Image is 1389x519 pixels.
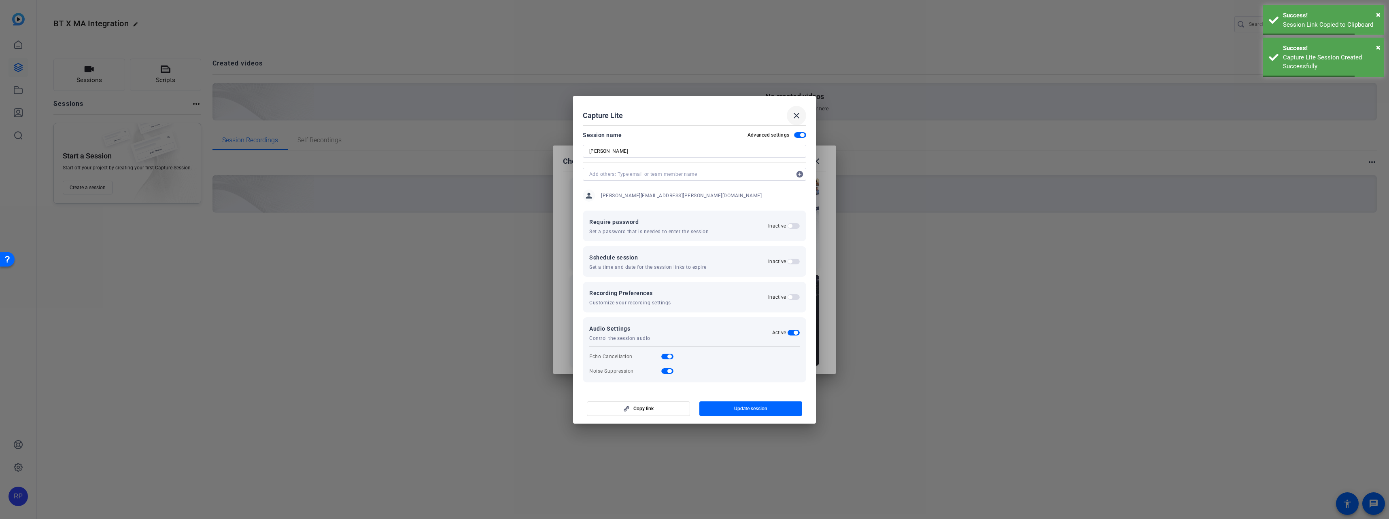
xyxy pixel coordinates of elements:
span: Schedule session [589,253,707,262]
span: Set a time and date for the session links to expire [589,264,707,270]
span: × [1376,42,1381,52]
button: Add [793,168,806,181]
span: Customize your recording settings [589,300,671,306]
div: Noise Suppression [589,368,634,374]
span: Recording Preferences [589,288,671,298]
mat-icon: close [792,111,801,120]
h2: Inactive [768,223,786,229]
mat-icon: add_circle [793,168,806,181]
div: Capture Lite [583,106,806,125]
div: Capture Lite Session Created Successfully [1283,53,1378,71]
span: Control the session audio [589,335,650,342]
div: Echo Cancellation [589,353,633,360]
button: Copy link [587,401,690,416]
button: Close [1376,8,1381,21]
button: Close [1376,41,1381,53]
h2: Inactive [768,258,786,265]
mat-icon: person [583,190,595,202]
span: Copy link [633,405,654,412]
h2: Inactive [768,294,786,300]
div: Success! [1283,11,1378,20]
div: Session name [583,130,622,140]
span: Set a password that is needed to enter the session [589,228,709,235]
span: × [1376,10,1381,19]
span: Audio Settings [589,324,650,333]
input: Enter Session Name [589,146,800,156]
div: Success! [1283,44,1378,53]
button: Update session [699,401,803,416]
h2: Active [772,329,786,336]
h2: Advanced settings [748,132,789,138]
span: [PERSON_NAME][EMAIL_ADDRESS][PERSON_NAME][DOMAIN_NAME] [601,192,762,199]
input: Add others: Type email or team member name [589,169,792,179]
span: Require password [589,217,709,227]
div: Session Link Copied to Clipboard [1283,20,1378,30]
span: Update session [734,405,767,412]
